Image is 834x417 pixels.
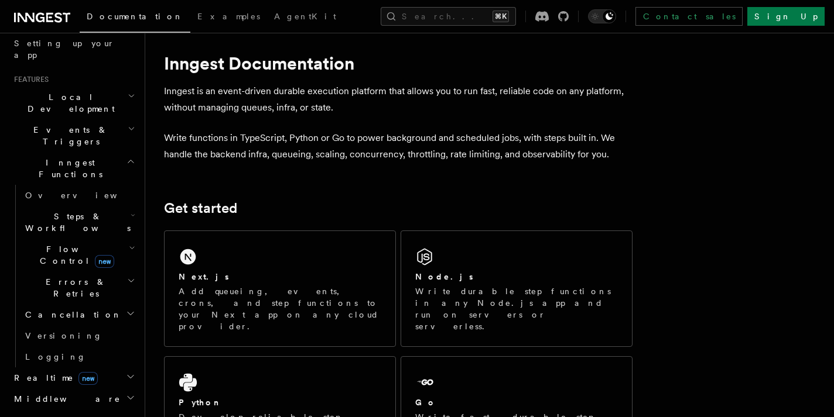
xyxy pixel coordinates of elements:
span: Overview [25,191,146,200]
h2: Go [415,397,436,408]
span: Events & Triggers [9,124,128,147]
span: Cancellation [20,309,122,320]
a: Versioning [20,325,138,346]
p: Write functions in TypeScript, Python or Go to power background and scheduled jobs, with steps bu... [164,130,633,163]
a: Node.jsWrite durable step functions in any Node.js app and run on servers or serverless. [401,230,633,347]
a: Examples [190,4,267,32]
h1: Inngest Documentation [164,53,633,74]
button: Realtimenew [9,367,138,388]
span: Local Development [9,91,128,115]
a: Get started [164,200,237,216]
span: new [95,255,114,268]
p: Inngest is an event-driven durable execution platform that allows you to run fast, reliable code ... [164,83,633,116]
button: Middleware [9,388,138,409]
p: Add queueing, events, crons, and step functions to your Next app on any cloud provider. [179,285,381,332]
span: Versioning [25,331,102,340]
kbd: ⌘K [493,11,509,22]
a: Logging [20,346,138,367]
button: Flow Controlnew [20,239,138,271]
button: Local Development [9,87,138,119]
span: Middleware [9,393,121,405]
span: Inngest Functions [9,157,127,180]
span: Features [9,75,49,84]
span: new [78,372,98,385]
button: Steps & Workflows [20,206,138,239]
button: Cancellation [20,304,138,325]
button: Search...⌘K [381,7,516,26]
a: AgentKit [267,4,343,32]
a: Setting up your app [9,33,138,66]
a: Documentation [80,4,190,33]
a: Sign Up [747,7,825,26]
span: Documentation [87,12,183,21]
p: Write durable step functions in any Node.js app and run on servers or serverless. [415,285,618,332]
span: Logging [25,352,86,361]
span: Examples [197,12,260,21]
a: Next.jsAdd queueing, events, crons, and step functions to your Next app on any cloud provider. [164,230,396,347]
a: Overview [20,185,138,206]
a: Contact sales [635,7,743,26]
button: Events & Triggers [9,119,138,152]
span: AgentKit [274,12,336,21]
span: Flow Control [20,243,129,267]
button: Toggle dark mode [588,9,616,23]
span: Steps & Workflows [20,211,131,234]
span: Errors & Retries [20,276,127,299]
span: Setting up your app [14,39,115,60]
h2: Python [179,397,222,408]
button: Errors & Retries [20,271,138,304]
span: Realtime [9,372,98,384]
div: Inngest Functions [9,185,138,367]
h2: Next.js [179,271,229,282]
h2: Node.js [415,271,473,282]
button: Inngest Functions [9,152,138,185]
